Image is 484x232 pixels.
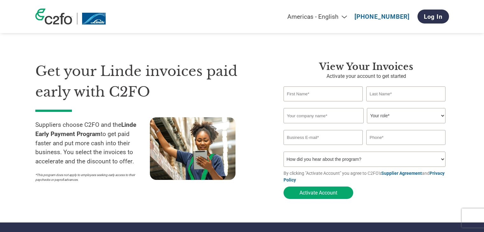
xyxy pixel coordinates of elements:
[284,130,363,145] input: Invalid Email format
[284,61,449,72] h3: View Your Invoices
[35,9,72,24] img: c2fo logo
[284,86,363,101] input: First Name*
[284,171,445,182] a: Privacy Policy
[35,120,150,166] p: Suppliers choose C2FO and the to get paid faster and put more cash into their business. You selec...
[150,117,235,180] img: supply chain worker
[366,86,446,101] input: Last Name*
[35,121,136,138] strong: Linde Early Payment Program
[381,171,422,176] a: Supplier Agreement
[367,108,445,123] select: Title/Role
[284,72,449,80] p: Activate your account to get started
[284,146,363,149] div: Inavlid Email Address
[284,187,353,199] button: Activate Account
[417,10,449,24] a: Log In
[284,124,446,127] div: Invalid company name or company name is too long
[35,61,264,102] h1: Get your Linde invoices paid early with C2FO
[366,146,446,149] div: Inavlid Phone Number
[35,173,144,182] p: *This program does not apply to employees seeking early access to their paychecks or payroll adva...
[366,130,446,145] input: Phone*
[82,13,106,24] img: Linde
[354,13,410,20] a: [PHONE_NUMBER]
[284,108,364,123] input: Your company name*
[366,102,446,106] div: Invalid last name or last name is too long
[284,102,363,106] div: Invalid first name or first name is too long
[284,170,449,183] p: By clicking "Activate Account" you agree to C2FO's and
